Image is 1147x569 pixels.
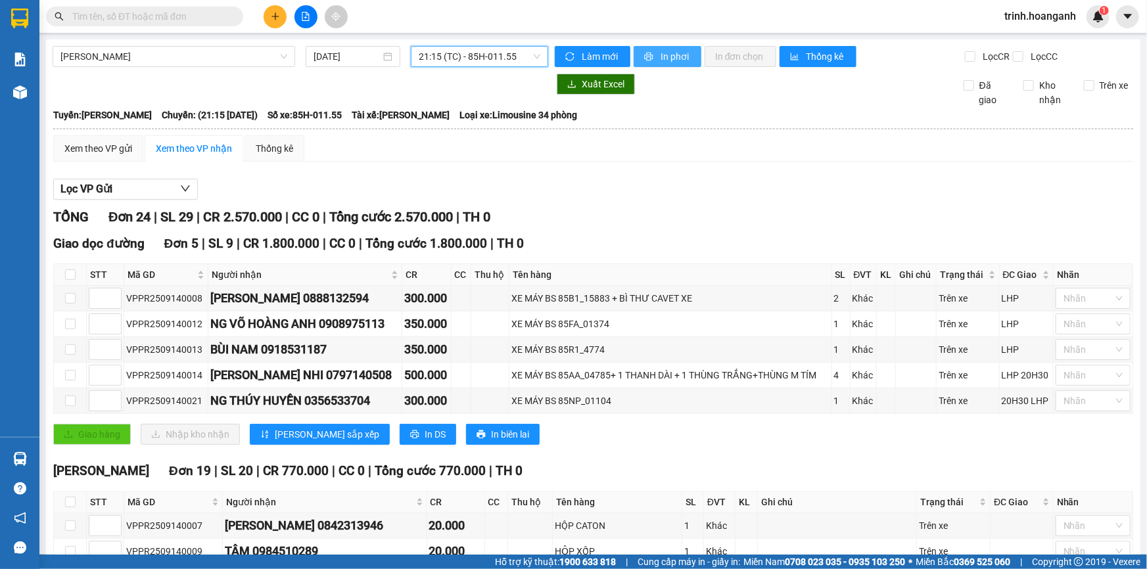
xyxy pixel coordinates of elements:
span: notification [14,512,26,524]
div: Nhãn [1057,267,1129,282]
div: [PERSON_NAME] 0842313946 [225,516,424,535]
span: | [626,555,628,569]
span: Hỗ trợ kỹ thuật: [495,555,616,569]
div: Khác [853,291,875,306]
div: 500.000 [404,366,449,384]
button: uploadGiao hàng [53,424,131,445]
div: VPPR2509140009 [126,544,220,558]
div: BÙI NAM 0918531187 [210,340,400,359]
span: ĐC Giao [1003,267,1040,282]
button: printerIn DS [400,424,456,445]
span: Lọc VP Gửi [60,181,112,197]
div: 1 [834,317,848,331]
span: Thống kê [807,49,846,64]
span: Đơn 24 [108,209,151,225]
span: In biên lai [491,427,529,442]
div: TÂM 0984510289 [225,542,424,560]
div: Khác [706,544,733,558]
div: Trên xe [939,291,997,306]
th: Thu hộ [471,264,509,286]
button: In đơn chọn [705,46,776,67]
div: VPPR2509140014 [126,368,206,382]
span: Xuất Excel [582,77,624,91]
span: Kho nhận [1034,78,1073,107]
th: Ghi chú [896,264,936,286]
div: [PERSON_NAME] NHI 0797140508 [210,366,400,384]
button: plus [264,5,287,28]
span: CR 770.000 [263,463,329,478]
th: KL [877,264,896,286]
span: | [256,463,260,478]
span: question-circle [14,482,26,495]
th: STT [87,264,124,286]
span: Đơn 19 [169,463,211,478]
button: aim [325,5,348,28]
th: Thu hộ [508,491,553,513]
span: Tổng cước 1.800.000 [365,236,487,251]
span: | [1020,555,1022,569]
div: LHP [1002,342,1051,357]
span: file-add [301,12,310,21]
span: plus [271,12,280,21]
span: Người nhận [212,267,388,282]
span: | [214,463,218,478]
span: message [14,541,26,554]
strong: 0369 525 060 [954,557,1010,567]
span: TH 0 [463,209,490,225]
div: Khác [853,342,875,357]
span: down [180,183,191,194]
td: VPPR2509140012 [124,311,208,337]
strong: 0708 023 035 - 0935 103 250 [785,557,905,567]
div: Khác [706,518,733,533]
td: VPPR2509140021 [124,388,208,414]
input: 14/09/2025 [314,49,381,64]
span: copyright [1074,557,1083,566]
th: CR [427,491,485,513]
div: Thống kê [256,141,293,156]
span: | [368,463,371,478]
span: bar-chart [790,52,801,62]
button: downloadNhập kho nhận [141,424,240,445]
div: 1 [684,544,701,558]
div: 1 [684,518,701,533]
span: SL 29 [160,209,193,225]
span: caret-down [1122,11,1134,22]
span: CC 0 [292,209,319,225]
div: LHP [1002,317,1051,331]
span: | [332,463,335,478]
div: VPPR2509140008 [126,291,206,306]
div: XE MÁY BS 85AA_04785+ 1 THANH DÀI + 1 THÙNG TRẮNG+THÙNG M TÍM [511,368,829,382]
div: XE MÁY BS 85FA_01374 [511,317,829,331]
span: Loại xe: Limousine 34 phòng [459,108,577,122]
div: VPPR2509140007 [126,518,220,533]
div: Trên xe [939,368,997,382]
span: TH 0 [496,463,523,478]
th: Tên hàng [553,491,682,513]
button: sort-ascending[PERSON_NAME] sắp xếp [250,424,390,445]
span: CC 0 [339,463,365,478]
th: ĐVT [704,491,736,513]
span: | [197,209,200,225]
th: STT [87,491,124,513]
span: Người nhận [226,495,413,509]
th: CC [485,491,508,513]
img: icon-new-feature [1092,11,1104,22]
span: 1 [1102,6,1106,15]
span: Làm mới [582,49,620,64]
td: VPPR2509140008 [124,286,208,311]
div: LHP 20H30 [1002,368,1051,382]
span: In phơi [661,49,691,64]
span: printer [410,430,419,440]
div: XE MÁY BS 85NP_01104 [511,394,829,408]
b: Tuyến: [PERSON_NAME] [53,110,152,120]
th: SL [682,491,704,513]
span: Đã giao [974,78,1014,107]
span: Trên xe [1094,78,1134,93]
span: Số xe: 85H-011.55 [268,108,342,122]
span: Mã GD [128,267,195,282]
span: ĐC Giao [994,495,1039,509]
button: printerIn phơi [634,46,701,67]
span: [PERSON_NAME] sắp xếp [275,427,379,442]
div: 350.000 [404,315,449,333]
span: Phan Rang - Hồ Chí Minh [60,47,287,66]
